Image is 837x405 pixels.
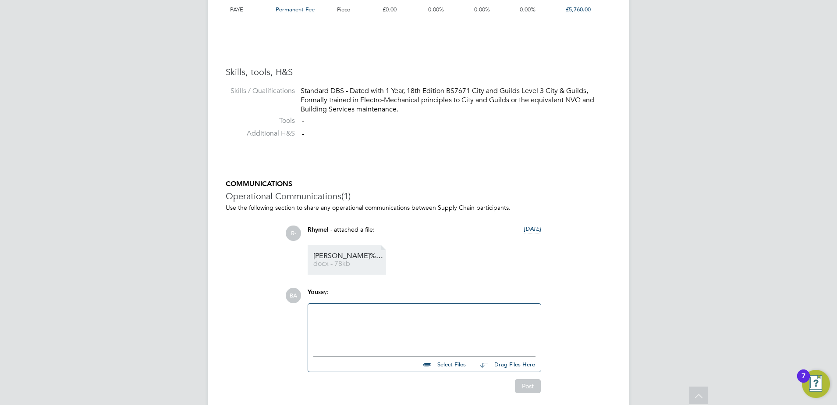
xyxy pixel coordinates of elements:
[566,6,591,13] span: £5,760.00
[341,190,351,202] span: (1)
[474,6,490,13] span: 0.00%
[302,129,304,138] span: -
[520,6,536,13] span: 0.00%
[334,226,375,233] span: attached a file:
[524,225,541,233] span: [DATE]
[308,288,541,303] div: say:
[226,66,611,78] h3: Skills, tools, H&S
[226,179,611,189] h5: COMMUNICATIONS
[515,379,541,393] button: Post
[802,370,830,398] button: Open Resource Center, 7 new notifications
[428,6,444,13] span: 0.00%
[473,355,536,374] button: Drag Files Here
[286,288,301,303] span: BA
[286,226,301,241] span: R-
[301,86,611,114] div: Standard DBS - Dated with 1 Year, 18th Edition BS7671 City and Guilds Level 3 City & Guilds, Form...
[313,253,383,267] a: [PERSON_NAME]%20Matziaris%20 docx - 78kb
[226,116,295,125] label: Tools
[313,261,383,267] span: docx - 78kb
[226,86,295,96] label: Skills / Qualifications
[308,226,332,233] span: Rhymel -
[276,6,315,13] span: Permanent Fee
[226,204,611,211] p: Use the following section to share any operational communications between Supply Chain participants.
[308,288,318,296] span: You
[226,129,295,138] label: Additional H&S
[313,253,383,259] span: [PERSON_NAME]%20Matziaris%20
[802,376,805,387] div: 7
[226,190,611,202] h3: Operational Communications
[302,117,304,125] span: -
